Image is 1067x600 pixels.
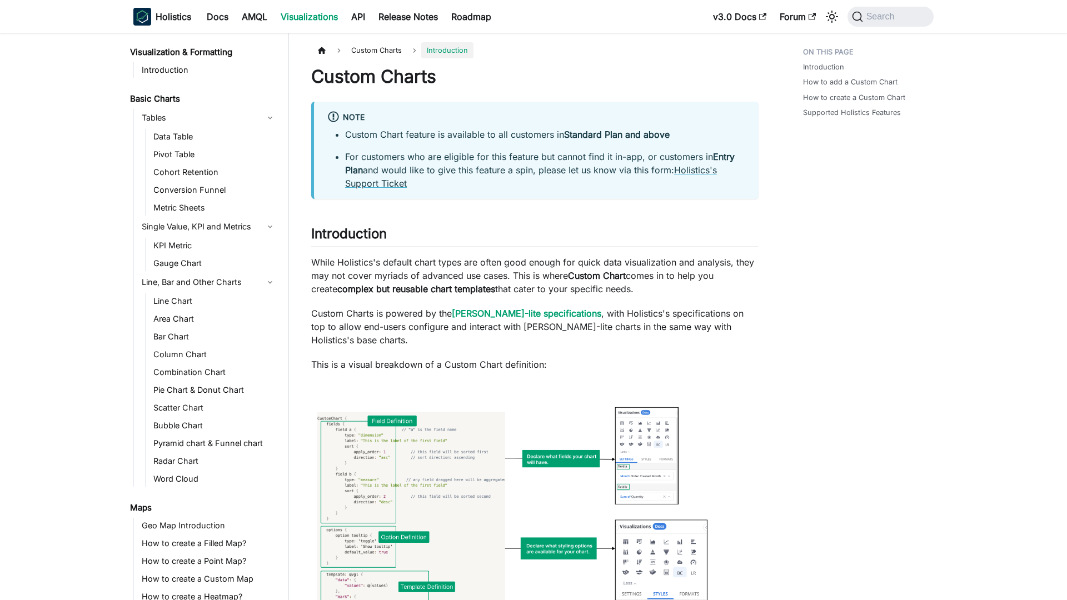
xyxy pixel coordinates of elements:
[150,436,279,451] a: Pyramid chart & Funnel chart
[452,308,601,319] a: [PERSON_NAME]-lite specifications
[847,7,934,27] button: Search (Command+K)
[568,270,626,281] strong: Custom Chart
[150,364,279,380] a: Combination Chart
[345,164,717,189] a: Holistics's Support Ticket
[138,553,279,569] a: How to create a Point Map?
[150,311,279,327] a: Area Chart
[138,536,279,551] a: How to create a Filled Map?
[445,8,498,26] a: Roadmap
[311,226,759,247] h2: Introduction
[150,400,279,416] a: Scatter Chart
[150,382,279,398] a: Pie Chart & Donut Chart
[345,128,745,141] li: Custom Chart feature is available to all customers in
[803,77,898,87] a: How to add a Custom Chart
[150,471,279,487] a: Word Cloud
[150,453,279,469] a: Radar Chart
[327,111,745,125] div: Note
[150,293,279,309] a: Line Chart
[345,150,745,190] li: For customers who are eligible for this feature but cannot find it in-app, or customers in and wo...
[127,500,279,516] a: Maps
[150,147,279,162] a: Pivot Table
[150,329,279,344] a: Bar Chart
[138,218,279,236] a: Single Value, KPI and Metrics
[311,66,759,88] h1: Custom Charts
[773,8,822,26] a: Forum
[311,42,332,58] a: Home page
[421,42,473,58] span: Introduction
[345,151,735,176] strong: Entry Plan
[150,418,279,433] a: Bubble Chart
[150,129,279,144] a: Data Table
[138,62,279,78] a: Introduction
[150,238,279,253] a: KPI Metric
[138,571,279,587] a: How to create a Custom Map
[803,92,905,103] a: How to create a Custom Chart
[150,182,279,198] a: Conversion Funnel
[346,42,407,58] span: Custom Charts
[311,42,759,58] nav: Breadcrumbs
[122,33,289,600] nav: Docs sidebar
[274,8,345,26] a: Visualizations
[803,107,901,118] a: Supported Holistics Features
[706,8,773,26] a: v3.0 Docs
[138,518,279,533] a: Geo Map Introduction
[863,12,901,22] span: Search
[235,8,274,26] a: AMQL
[372,8,445,26] a: Release Notes
[311,307,759,347] p: Custom Charts is powered by the , with Holistics's specifications on top to allow end-users confi...
[564,129,670,140] strong: Standard Plan and above
[127,44,279,60] a: Visualization & Formatting
[150,256,279,271] a: Gauge Chart
[337,283,495,294] strong: complex but reusable chart templates
[156,10,191,23] b: Holistics
[133,8,151,26] img: Holistics
[345,8,372,26] a: API
[200,8,235,26] a: Docs
[311,358,759,371] p: This is a visual breakdown of a Custom Chart definition:
[138,273,279,291] a: Line, Bar and Other Charts
[127,91,279,107] a: Basic Charts
[823,8,841,26] button: Switch between dark and light mode (currently system mode)
[138,109,279,127] a: Tables
[150,164,279,180] a: Cohort Retention
[803,62,844,72] a: Introduction
[311,256,759,296] p: While Holistics's default chart types are often good enough for quick data visualization and anal...
[150,347,279,362] a: Column Chart
[150,200,279,216] a: Metric Sheets
[133,8,191,26] a: HolisticsHolisticsHolistics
